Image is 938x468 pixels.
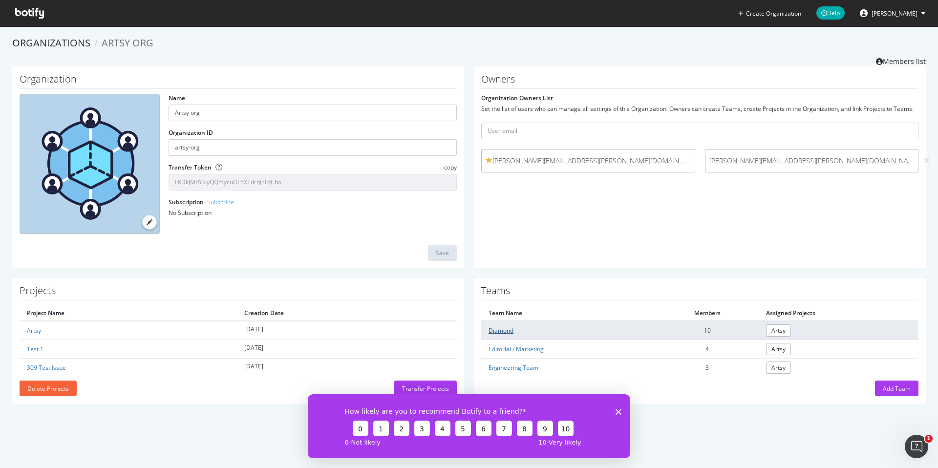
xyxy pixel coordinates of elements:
[872,9,917,18] span: Paul Sanders
[169,128,213,137] label: Organization ID
[925,435,933,443] span: 1
[876,54,926,66] a: Members list
[402,384,449,393] div: Transfer Projects
[169,198,234,206] label: Subscription
[20,285,457,300] h1: Projects
[489,326,513,335] a: Diamond
[27,326,41,335] a: Artsy
[486,156,691,166] span: [PERSON_NAME][EMAIL_ADDRESS][PERSON_NAME][DOMAIN_NAME]
[102,36,153,49] span: Artsy org
[816,6,845,20] span: Help
[738,9,802,18] button: Create Organization
[436,249,449,257] div: Save
[394,384,457,393] a: Transfer Projects
[169,139,457,156] input: Organization ID
[481,105,918,113] div: Set the list of users who can manage all settings of this Organization. Owners can create Teams, ...
[759,305,919,321] th: Assigned Projects
[27,384,69,393] div: Delete Projects
[766,362,791,374] a: Artsy
[237,305,457,321] th: Creation Date
[12,36,926,50] ol: breadcrumbs
[481,74,918,89] h1: Owners
[27,363,66,372] a: 309 Test Issue
[20,381,77,396] button: Delete Projects
[169,209,457,217] div: No Subscription
[656,305,759,321] th: Members
[237,321,457,340] td: [DATE]
[905,435,928,458] iframe: Intercom live chat
[20,74,457,89] h1: Organization
[169,94,185,102] label: Name
[489,345,544,353] a: Editorial / Marketing
[481,285,918,300] h1: Teams
[394,381,457,396] button: Transfer Projects
[656,321,759,340] td: 10
[852,5,933,21] button: [PERSON_NAME]
[169,105,457,121] input: name
[656,358,759,377] td: 3
[709,156,915,166] span: [PERSON_NAME][EMAIL_ADDRESS][PERSON_NAME][DOMAIN_NAME]
[489,363,538,372] a: Engineering Team
[766,343,791,355] a: Artsy
[237,340,457,358] td: [DATE]
[656,340,759,358] td: 4
[481,305,656,321] th: Team Name
[875,381,918,396] button: Add Team
[428,245,457,261] button: Save
[875,384,918,393] a: Add Team
[766,324,791,337] a: Artsy
[883,384,911,393] div: Add Team
[444,163,457,171] span: copy
[169,163,212,171] label: Transfer Token
[308,394,630,458] iframe: Survey from Botify
[481,123,918,139] input: User email
[12,36,90,49] a: Organizations
[481,94,553,102] label: Organization Owners List
[20,305,237,321] th: Project Name
[20,384,77,393] a: Delete Projects
[27,345,43,353] a: Test 1
[237,358,457,377] td: [DATE]
[204,198,234,206] a: - Subscribe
